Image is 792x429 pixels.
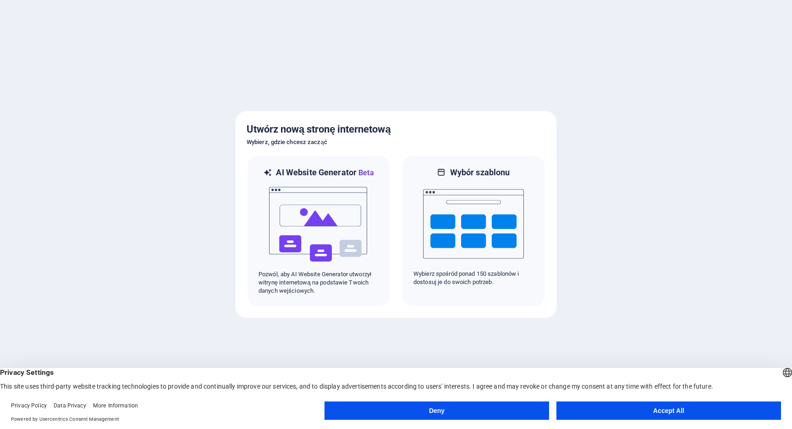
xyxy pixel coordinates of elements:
h6: Wybierz, gdzie chcesz zacząć [247,137,545,148]
p: Wybierz spośród ponad 150 szablonów i dostosuj je do swoich potrzeb. [413,270,533,286]
span: Beta [357,168,374,177]
h6: AI Website Generator [276,167,374,178]
h5: Utwórz nową stronę internetową [247,122,545,137]
p: Pozwól, aby AI Website Generator utworzył witrynę internetową na podstawie Twoich danych wejściow... [258,270,379,295]
h6: Wybór szablonu [450,167,510,178]
div: Wybór szablonuWybierz spośród ponad 150 szablonów i dostosuj je do swoich potrzeb. [401,155,545,307]
img: ai [268,178,369,270]
div: AI Website GeneratorBetaaiPozwól, aby AI Website Generator utworzył witrynę internetową na podsta... [247,155,390,307]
